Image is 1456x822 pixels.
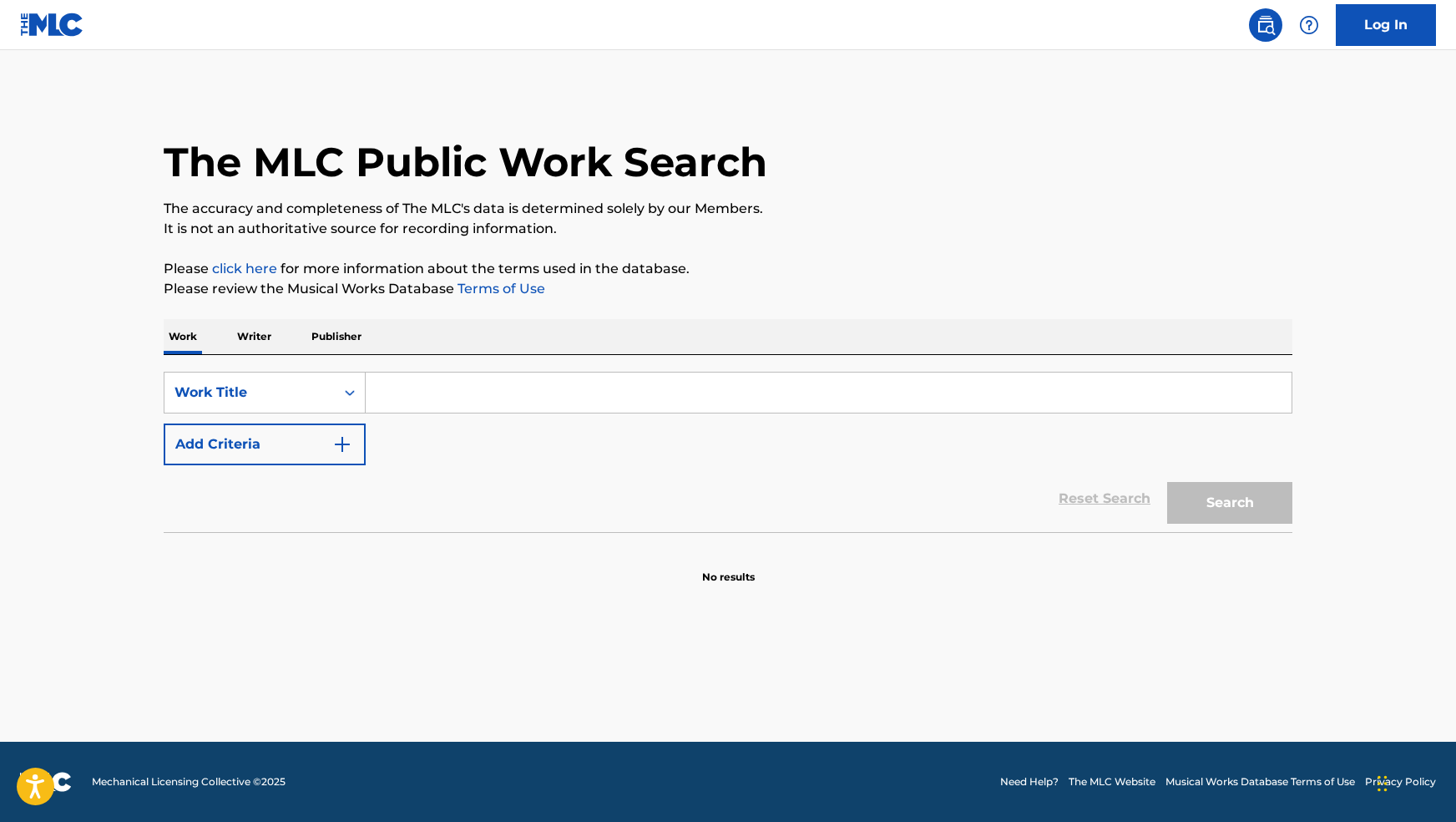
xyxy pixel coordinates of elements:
a: Need Help? [1000,774,1059,789]
iframe: Chat Widget [1373,742,1456,822]
a: Terms of Use [454,281,545,297]
a: Privacy Policy [1365,774,1436,789]
div: Work Title [174,383,325,403]
img: MLC Logo [20,13,84,37]
p: The accuracy and completeness of The MLC's data is determined solely by our Members. [164,199,1292,219]
button: Add Criteria [164,424,366,465]
img: help [1299,15,1319,35]
img: logo [20,772,72,792]
form: Search Form [164,372,1292,532]
p: Please review the Musical Works Database [164,279,1292,299]
a: Public Search [1249,8,1282,42]
h1: The MLC Public Work Search [164,137,767,187]
div: Help [1292,8,1326,42]
p: Writer [232,319,276,354]
a: Log In [1336,4,1436,46]
img: 9d2ae6d4665cec9f34b9.svg [332,434,352,454]
p: No results [702,550,755,585]
img: search [1256,15,1276,35]
p: It is not an authoritative source for recording information. [164,219,1292,239]
p: Please for more information about the terms used in the database. [164,259,1292,279]
a: click here [212,261,277,277]
p: Publisher [306,319,367,354]
div: Drag [1378,759,1388,809]
a: The MLC Website [1069,774,1155,789]
p: Work [164,319,202,354]
span: Mechanical Licensing Collective © 2025 [92,774,286,789]
a: Musical Works Database Terms of Use [1165,774,1355,789]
